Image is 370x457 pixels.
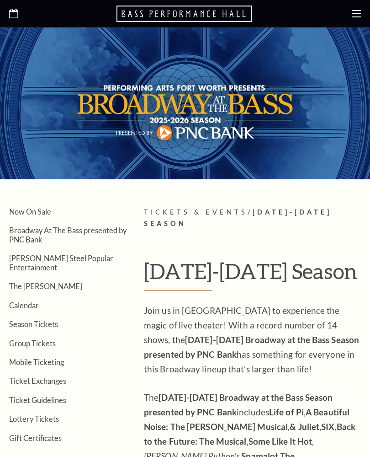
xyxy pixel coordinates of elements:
a: Now On Sale [9,207,51,216]
a: Gift Certificates [9,434,62,442]
p: / [144,207,361,230]
h1: [DATE]-[DATE] Season [144,259,361,290]
strong: SIX [321,421,334,432]
strong: [DATE]-[DATE] Broadway at the Bass Season presented by PNC Bank [144,334,359,360]
strong: [DATE]-[DATE] Broadway at the Bass Season presented by PNC Bank [144,392,333,417]
strong: Some Like It Hot [248,436,312,446]
a: Broadway At The Bass presented by PNC Bank [9,226,127,243]
a: Group Tickets [9,339,56,348]
a: Lottery Tickets [9,414,59,423]
strong: Back to the Future: The Musical [144,421,355,446]
strong: & Juliet [290,421,319,432]
a: Mobile Ticketing [9,358,64,366]
span: Tickets & Events [144,208,248,216]
a: Calendar [9,301,39,310]
strong: Life of Pi [269,407,304,417]
p: Join us in [GEOGRAPHIC_DATA] to experience the magic of live theater! With a record number of 14 ... [144,303,361,376]
span: [DATE]-[DATE] Season [144,208,332,227]
a: The [PERSON_NAME] [9,282,82,290]
a: Season Tickets [9,320,58,328]
strong: A Beautiful Noise: The [PERSON_NAME] Musical [144,407,349,432]
a: Ticket Exchanges [9,376,66,385]
a: [PERSON_NAME] Steel Popular Entertainment [9,254,113,271]
a: Ticket Guidelines [9,396,66,404]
